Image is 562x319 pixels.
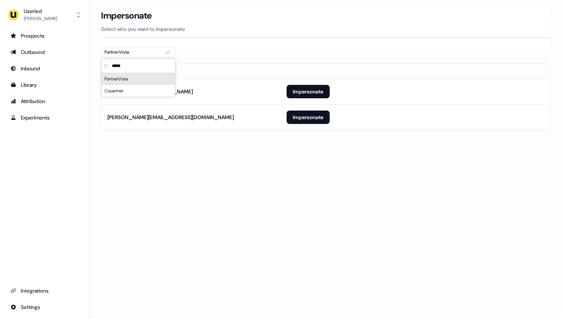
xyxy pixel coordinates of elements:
a: Go to Inbound [6,63,83,74]
div: Suggestions [101,73,175,97]
div: [PERSON_NAME] [24,15,57,22]
div: Integrations [10,287,78,294]
button: PartnerVista [101,47,175,57]
div: Outbound [10,48,78,56]
div: [PERSON_NAME][EMAIL_ADDRESS][DOMAIN_NAME] [107,114,234,121]
div: Cvpartner [101,85,175,97]
button: Userled[PERSON_NAME] [6,6,83,24]
h3: Impersonate [101,10,152,21]
a: Go to integrations [6,301,83,313]
div: Attribution [10,98,78,105]
div: Userled [24,7,57,15]
div: Prospects [10,32,78,39]
div: Settings [10,303,78,311]
a: Go to integrations [6,285,83,297]
button: Impersonate [287,85,330,98]
div: PartnerVista [101,73,175,85]
button: Impersonate [287,111,330,124]
a: Go to outbound experience [6,46,83,58]
a: Go to templates [6,79,83,91]
a: Go to prospects [6,30,83,42]
div: Experiments [10,114,78,121]
th: Email [101,64,281,79]
a: Go to experiments [6,112,83,124]
a: Go to attribution [6,95,83,107]
div: Library [10,81,78,89]
p: Select who you want to impersonate [101,25,550,33]
div: PartnerVista [104,48,160,56]
div: Inbound [10,65,78,72]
